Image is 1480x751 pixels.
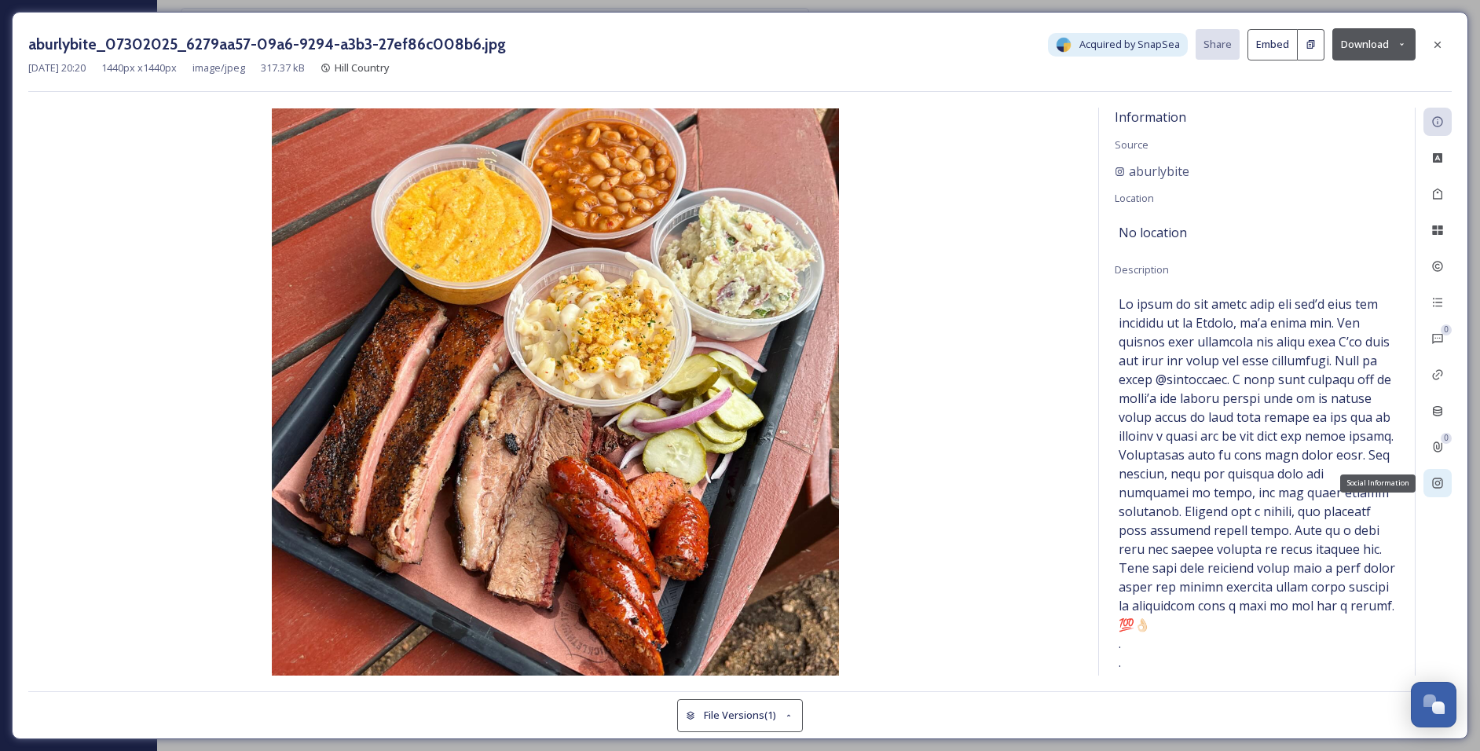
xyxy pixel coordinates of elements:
span: No location [1119,223,1187,242]
span: image/jpeg [192,60,245,75]
h3: aburlybite_07302025_6279aa57-09a6-9294-a3b3-27ef86c008b6.jpg [28,33,506,56]
button: Embed [1247,29,1298,60]
div: Social Information [1340,474,1416,492]
button: File Versions(1) [677,699,803,731]
button: Share [1196,29,1240,60]
span: Hill Country [335,60,390,75]
button: Download [1332,28,1416,60]
button: Open Chat [1411,682,1456,727]
div: 0 [1441,324,1452,335]
span: [DATE] 20:20 [28,60,86,75]
a: aburlybite [1115,162,1189,181]
span: aburlybite [1129,162,1189,181]
img: 1-CT6YqMsxYfL8KffB7FqD34FvTEKQRXK.jpg [28,108,1083,676]
span: Location [1115,191,1154,205]
span: 317.37 kB [261,60,305,75]
div: 0 [1441,433,1452,444]
span: 1440 px x 1440 px [101,60,177,75]
span: Information [1115,108,1186,126]
img: snapsea-logo.png [1056,37,1072,53]
span: Source [1115,137,1148,152]
span: Acquired by SnapSea [1079,37,1180,52]
span: Description [1115,262,1169,277]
